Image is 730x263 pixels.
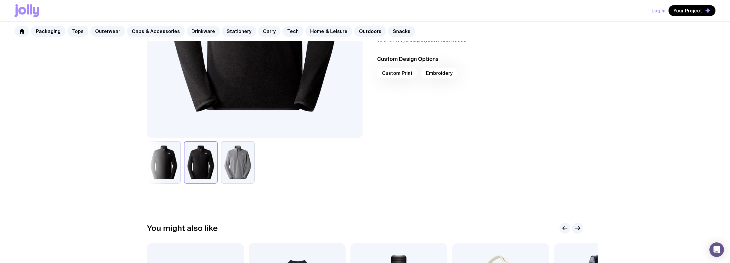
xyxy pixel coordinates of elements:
[709,242,724,257] div: Open Intercom Messenger
[187,26,220,37] a: Drinkware
[652,5,665,16] button: Log In
[282,26,304,37] a: Tech
[90,26,125,37] a: Outerwear
[669,5,715,16] button: Your Project
[673,8,702,14] span: Your Project
[127,26,185,37] a: Caps & Accessories
[388,26,415,37] a: Snacks
[377,55,583,63] h3: Custom Design Options
[67,26,88,37] a: Tops
[305,26,352,37] a: Home & Leisure
[147,224,218,233] h2: You might also like
[258,26,280,37] a: Carry
[222,26,256,37] a: Stationery
[31,26,65,37] a: Packaging
[354,26,386,37] a: Outdoors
